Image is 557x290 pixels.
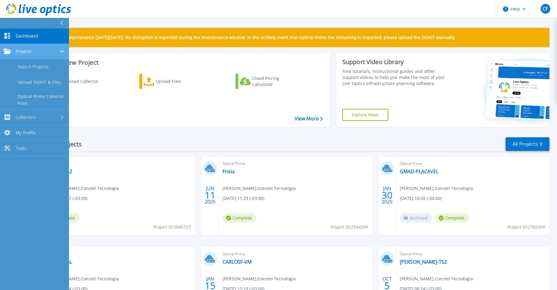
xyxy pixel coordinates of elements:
span: [PERSON_NAME] , Constel Tecnologia [223,185,296,192]
a: Download Collector [43,74,110,89]
span: Dashboard [16,33,38,39]
a: All Projects [506,137,549,151]
a: Upload Files [139,74,207,89]
span: Project ID: 3045727 [153,224,191,230]
p: Scheduled Maintenance [DATE][DATE]: No disruption is expected during the maintenance window. In t... [45,35,456,40]
div: JAN 2025 [381,184,393,206]
span: Complete [435,213,469,223]
h3: Start a New Project [43,59,322,66]
a: Explore Now! [342,109,388,121]
span: [PERSON_NAME] , Constel Tecnologia [400,185,473,192]
span: CF [542,6,548,11]
span: Project ID: 2765309 [507,224,545,230]
span: Optical Prime [223,251,369,257]
a: FUNCIONAL [46,259,72,265]
span: Archived [400,213,432,223]
span: [PERSON_NAME] , Constel Tecnologia [46,185,119,192]
span: [PERSON_NAME] , Constel Tecnologia [223,275,296,282]
span: Tools [16,145,26,151]
span: Optical Prime [223,160,369,167]
div: JUN 2025 [204,184,216,206]
a: GMAD-PLACAVEL [400,168,438,174]
span: Optical Prime [400,160,546,167]
a: [PERSON_NAME]-TS2 [400,259,447,265]
span: [PERSON_NAME] , Constel Tecnologia [46,275,119,282]
span: 5 [384,283,390,288]
span: 11 [205,193,216,198]
span: Optical Prime [400,251,546,257]
a: View More [295,116,323,122]
div: Support Video Library [342,58,451,66]
span: Complete [223,213,256,223]
a: CARLOSF-VM [223,259,252,265]
span: 30 [382,193,393,198]
a: Frisia [223,168,235,174]
span: [DATE] 11:29 (-03:00) [223,195,264,202]
div: Cloud Pricing Calculator [252,75,301,87]
span: My Profile [16,130,36,135]
span: Optical Prime [46,160,192,167]
a: Cloud Pricing Calculator [236,74,303,89]
div: Upload Files [156,75,204,87]
span: Projects [16,49,32,54]
span: [DATE] 16:59 (-04:00) [400,195,441,202]
span: [PERSON_NAME] , Constel Tecnologia [400,275,473,282]
span: 15 [205,283,216,288]
span: Project ID: 2934299 [331,224,368,230]
div: Download Collector [58,75,107,87]
span: Collectors [16,115,36,120]
div: Find tutorials, instructional guides and other support videos to help you make the most of your L... [342,68,451,86]
span: Optical Prime [46,251,192,257]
